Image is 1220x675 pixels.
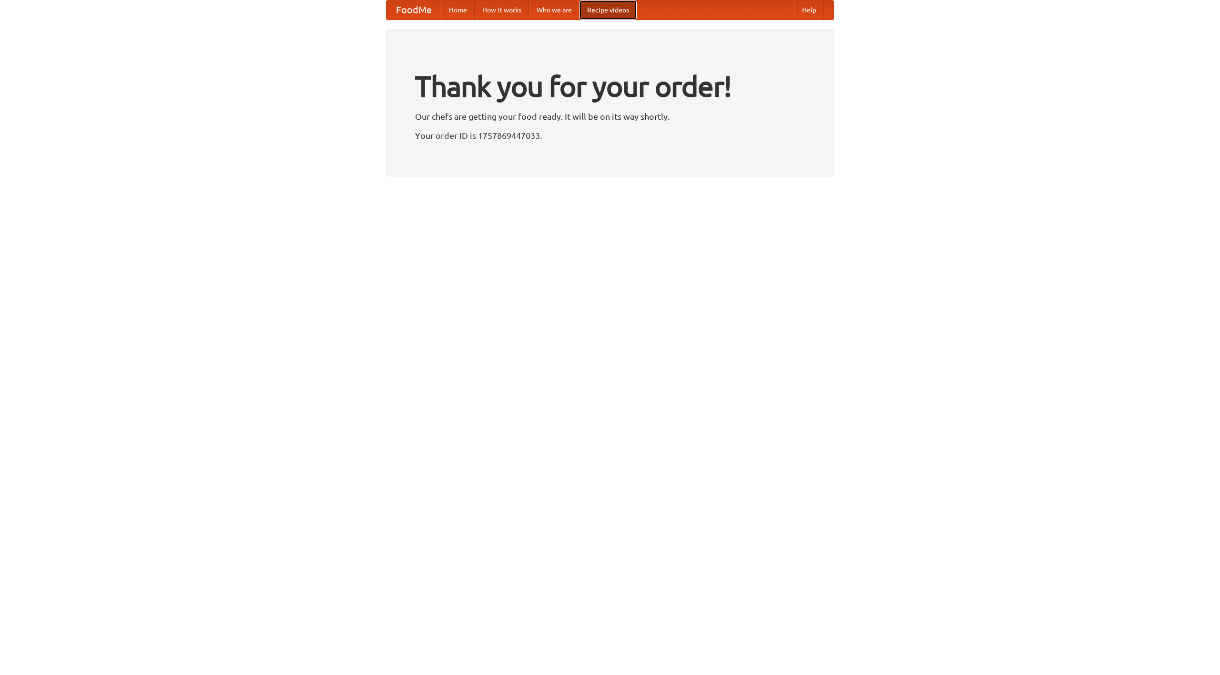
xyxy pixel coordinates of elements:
a: Who we are [529,0,579,20]
h1: Thank you for your order! [415,63,805,109]
a: Help [794,0,824,20]
a: Recipe videos [579,0,637,20]
p: Our chefs are getting your food ready. It will be on its way shortly. [415,109,805,124]
p: Your order ID is 1757869447033. [415,128,805,143]
a: How it works [475,0,529,20]
a: FoodMe [386,0,441,20]
a: Home [441,0,475,20]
